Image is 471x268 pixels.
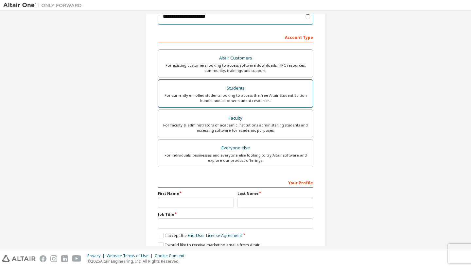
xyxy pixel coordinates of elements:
[40,255,46,262] img: facebook.svg
[2,255,36,262] img: altair_logo.svg
[155,253,188,259] div: Cookie Consent
[107,253,155,259] div: Website Terms of Use
[158,191,234,196] label: First Name
[162,114,309,123] div: Faculty
[162,54,309,63] div: Altair Customers
[162,63,309,73] div: For existing customers looking to access software downloads, HPC resources, community, trainings ...
[87,259,188,264] p: © 2025 Altair Engineering, Inc. All Rights Reserved.
[162,143,309,153] div: Everyone else
[162,123,309,133] div: For faculty & administrators of academic institutions administering students and accessing softwa...
[158,32,313,42] div: Account Type
[158,177,313,188] div: Your Profile
[158,212,313,217] label: Job Title
[50,255,57,262] img: instagram.svg
[237,191,313,196] label: Last Name
[188,233,242,238] a: End-User License Agreement
[87,253,107,259] div: Privacy
[61,255,68,262] img: linkedin.svg
[72,255,81,262] img: youtube.svg
[162,93,309,103] div: For currently enrolled students looking to access the free Altair Student Edition bundle and all ...
[162,84,309,93] div: Students
[158,242,260,248] label: I would like to receive marketing emails from Altair
[3,2,85,8] img: Altair One
[158,233,242,238] label: I accept the
[162,153,309,163] div: For individuals, businesses and everyone else looking to try Altair software and explore our prod...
